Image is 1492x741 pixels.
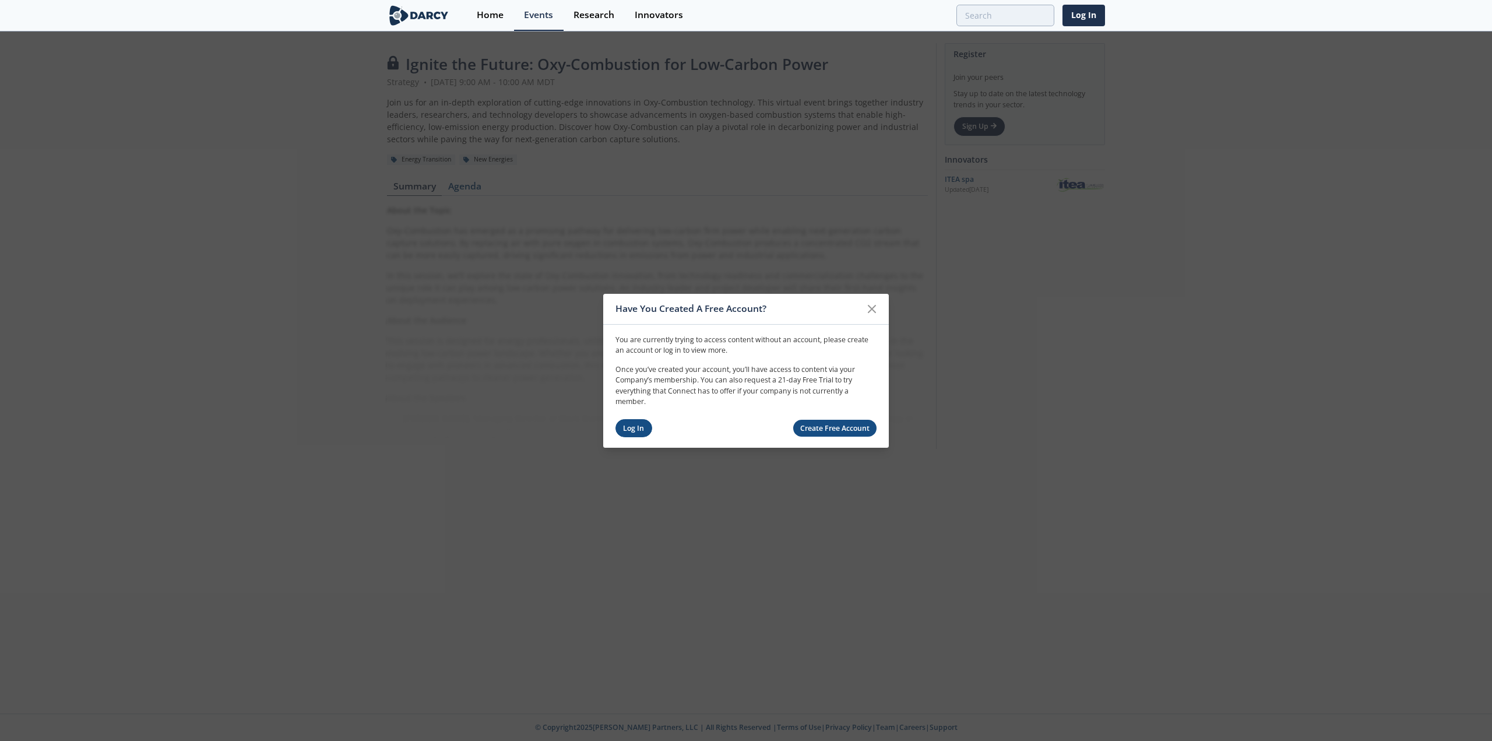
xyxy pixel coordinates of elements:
[524,10,553,20] div: Events
[615,298,861,320] div: Have You Created A Free Account?
[1062,5,1105,26] a: Log In
[387,5,451,26] img: logo-wide.svg
[615,419,652,437] a: Log In
[635,10,683,20] div: Innovators
[956,5,1054,26] input: Advanced Search
[573,10,614,20] div: Research
[615,335,877,356] p: You are currently trying to access content without an account, please create an account or log in...
[615,364,877,408] p: Once you’ve created your account, you’ll have access to content via your Company’s membership. Yo...
[793,420,877,437] a: Create Free Account
[477,10,504,20] div: Home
